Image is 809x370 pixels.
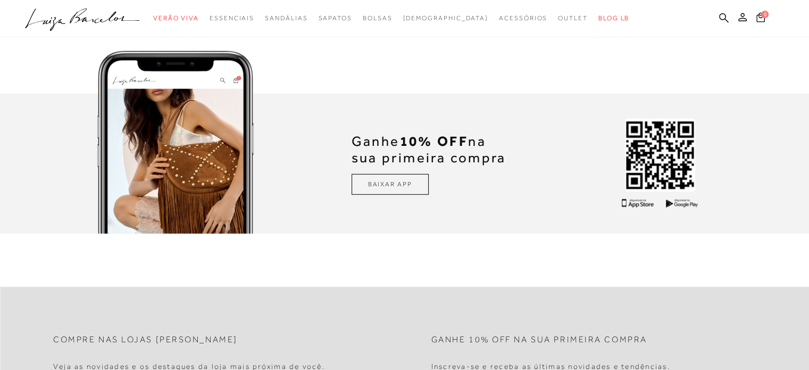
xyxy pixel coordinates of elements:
img: Baixe o App [96,51,255,234]
span: Sandálias [265,14,307,22]
span: 0 [761,11,769,18]
a: BLOG LB [598,9,629,28]
a: noSubCategoriesText [363,9,393,28]
h2: Compre nas lojas [PERSON_NAME] [53,335,238,345]
span: Acessórios [499,14,547,22]
h2: Ganhe 10% off na sua primeira compra [431,335,647,345]
button: 0 [753,12,768,26]
span: Bolsas [363,14,393,22]
img: QR Code Baixe o APP [625,119,695,192]
span: BLOG LB [598,14,629,22]
img: Baixe para Android [666,199,698,208]
span: Outlet [558,14,588,22]
a: BAIXAR APP [352,174,429,195]
a: noSubCategoriesText [403,9,488,28]
span: Verão Viva [153,14,199,22]
a: noSubCategoriesText [210,9,254,28]
img: Baixe para IOS [622,199,654,208]
a: noSubCategoriesText [153,9,199,28]
a: noSubCategoriesText [265,9,307,28]
span: Ganhe na sua primeira compra [352,133,506,166]
b: 10% OFF [399,133,468,149]
span: Essenciais [210,14,254,22]
a: noSubCategoriesText [558,9,588,28]
a: noSubCategoriesText [318,9,352,28]
a: noSubCategoriesText [499,9,547,28]
span: [DEMOGRAPHIC_DATA] [403,14,488,22]
span: Sapatos [318,14,352,22]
